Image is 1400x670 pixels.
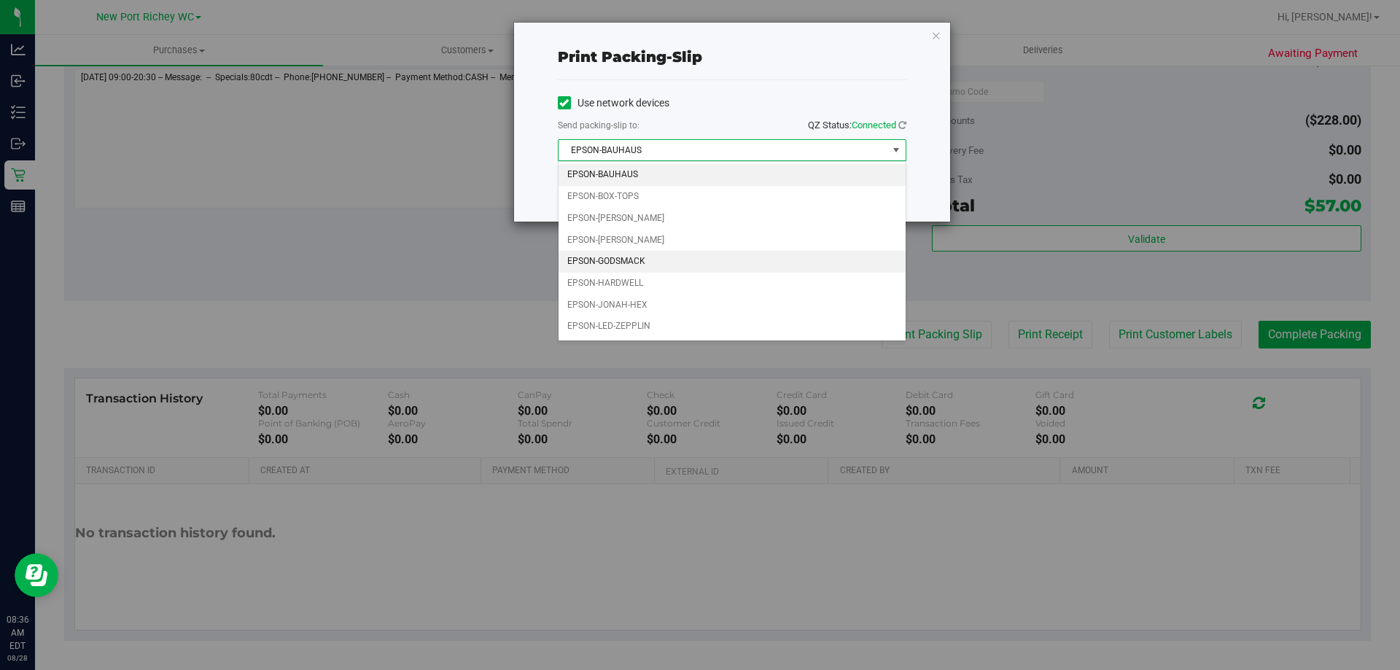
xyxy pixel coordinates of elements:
[15,553,58,597] iframe: Resource center
[558,48,702,66] span: Print packing-slip
[558,119,639,132] label: Send packing-slip to:
[559,208,906,230] li: EPSON-[PERSON_NAME]
[559,316,906,338] li: EPSON-LED-ZEPPLIN
[559,295,906,316] li: EPSON-JONAH-HEX
[852,120,896,131] span: Connected
[558,96,669,111] label: Use network devices
[887,140,905,160] span: select
[559,164,906,186] li: EPSON-BAUHAUS
[559,273,906,295] li: EPSON-HARDWELL
[559,230,906,252] li: EPSON-[PERSON_NAME]
[559,140,887,160] span: EPSON-BAUHAUS
[559,186,906,208] li: EPSON-BOX-TOPS
[559,251,906,273] li: EPSON-GODSMACK
[808,120,906,131] span: QZ Status:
